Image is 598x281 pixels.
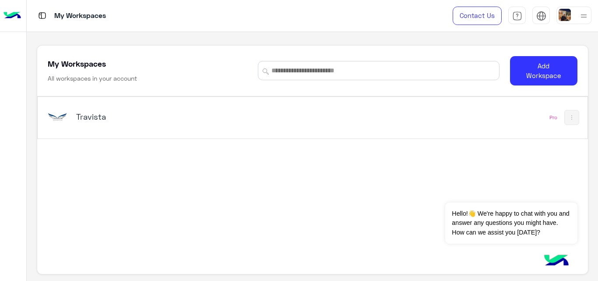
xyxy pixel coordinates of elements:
[48,58,106,69] h5: My Workspaces
[559,9,571,21] img: userImage
[54,10,106,22] p: My Workspaces
[37,10,48,21] img: tab
[536,11,546,21] img: tab
[541,246,572,277] img: hulul-logo.png
[508,7,526,25] a: tab
[46,105,69,128] img: 312138898846134
[578,11,589,21] img: profile
[76,111,268,122] h5: Travista
[48,74,137,83] h6: All workspaces in your account
[445,203,577,244] span: Hello!👋 We're happy to chat with you and answer any questions you might have. How can we assist y...
[4,7,21,25] img: Logo
[453,7,502,25] a: Contact Us
[549,114,557,121] div: Pro
[512,11,522,21] img: tab
[510,56,577,85] button: Add Workspace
